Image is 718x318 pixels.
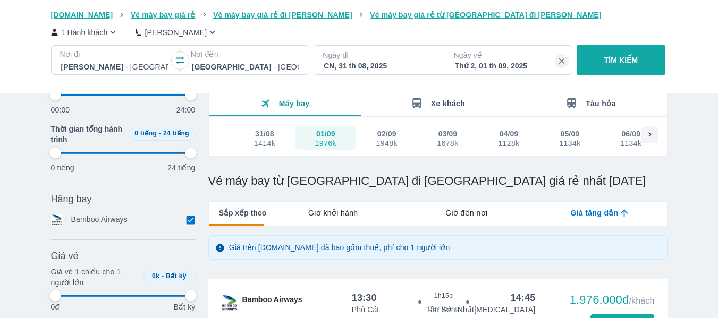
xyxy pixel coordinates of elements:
[176,105,196,115] p: 24:00
[166,272,187,280] span: Bất kỳ
[352,291,377,304] div: 13:30
[191,49,300,59] p: Nơi đến
[561,128,580,139] div: 05/09
[510,291,535,304] div: 14:45
[570,294,655,306] div: 1.976.000đ
[570,208,618,218] span: Giá tăng dần
[376,139,397,148] div: 1948k
[315,139,336,148] div: 1976k
[254,139,275,148] div: 1414k
[279,99,310,108] span: Máy bay
[323,50,432,61] p: Ngày đi
[71,214,128,226] p: Bamboo Airways
[51,250,79,262] span: Giá vé
[455,61,562,71] div: Thứ 2, 01 th 09, 2025
[51,162,74,173] p: 0 tiếng
[426,304,536,315] p: Tân Sơn Nhất [MEDICAL_DATA]
[134,130,157,137] span: 0 tiếng
[51,302,60,312] p: 0đ
[370,11,602,19] span: Vé máy bay giá rẻ từ [GEOGRAPHIC_DATA] đi [PERSON_NAME]
[145,27,207,38] p: [PERSON_NAME]
[445,208,487,218] span: Giờ đến nơi
[208,174,668,188] h1: Vé máy bay từ [GEOGRAPHIC_DATA] đi [GEOGRAPHIC_DATA] giá rẻ nhất [DATE]
[136,27,218,38] button: [PERSON_NAME]
[51,10,668,20] nav: breadcrumb
[586,99,616,108] span: Tàu hỏa
[51,11,113,19] span: [DOMAIN_NAME]
[51,105,70,115] p: 00:00
[242,294,302,311] span: Bamboo Airways
[219,208,267,218] span: Sắp xếp theo
[229,242,450,253] p: Giá trên [DOMAIN_NAME] đã bao gồm thuế, phí cho 1 người lớn
[131,11,196,19] span: Vé máy bay giá rẻ
[213,11,352,19] span: Vé máy bay giá rẻ đi [PERSON_NAME]
[167,162,195,173] p: 24 tiếng
[266,202,666,224] div: lab API tabs example
[500,128,519,139] div: 04/09
[454,50,563,61] p: Ngày về
[173,302,195,312] p: Bất kỳ
[352,304,379,315] p: Phù Cát
[437,139,458,148] div: 1678k
[163,130,189,137] span: 24 tiếng
[377,128,396,139] div: 02/09
[234,126,641,150] div: scrollable day and price
[431,99,465,108] span: Xe khách
[152,272,159,280] span: 0k
[60,49,170,59] p: Nơi đi
[621,128,640,139] div: 06/09
[629,296,654,305] span: /khách
[498,139,519,148] div: 1128k
[159,130,161,137] span: -
[604,55,638,65] p: TÌM KIẾM
[51,124,124,145] span: Thời gian tổng hành trình
[51,267,139,288] p: Giá vé 1 chiều cho 1 người lớn
[434,291,453,300] span: 1h15p
[577,45,665,75] button: TÌM KIẾM
[255,128,274,139] div: 31/08
[324,61,431,71] div: CN, 31 th 08, 2025
[162,272,164,280] span: -
[316,128,335,139] div: 01/09
[620,139,641,148] div: 1134k
[51,27,119,38] button: 1 Hành khách
[61,27,108,38] p: 1 Hành khách
[51,193,92,205] span: Hãng bay
[308,208,358,218] span: Giờ khởi hành
[438,128,458,139] div: 03/09
[559,139,580,148] div: 1134k
[221,294,238,311] img: QH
